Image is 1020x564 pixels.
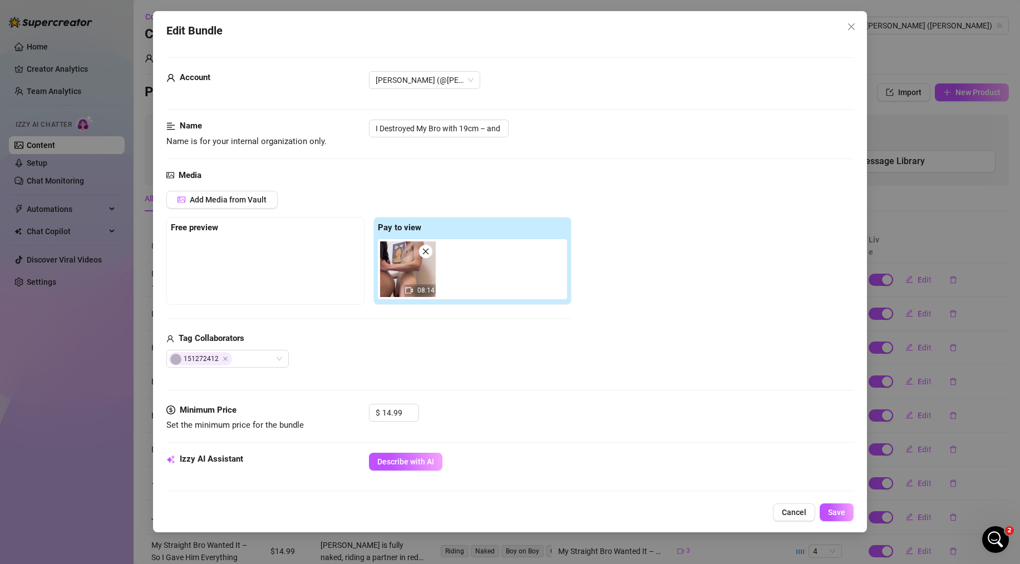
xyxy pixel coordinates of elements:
span: Name is for your internal organization only. [166,136,327,146]
strong: Tag Collaborators [179,333,244,343]
img: media [380,241,436,297]
button: Save [820,503,854,521]
button: Close [842,18,860,36]
span: close [847,22,856,31]
span: video-camera [405,286,413,294]
div: 08:14 [380,241,436,297]
strong: Izzy AI Assistant [180,454,243,464]
iframe: Intercom live chat [982,526,1009,553]
span: Describe with AI [377,457,434,466]
span: Add Media from Vault [190,195,267,204]
span: Cancel [782,508,806,517]
button: Describe with AI [369,453,442,471]
span: Close [223,356,228,362]
span: 2 [1005,526,1014,535]
span: Save [828,508,845,517]
span: picture [178,196,185,204]
span: Set the minimum price for the bundle [166,420,304,430]
strong: Media [179,170,201,180]
span: Close [842,22,860,31]
span: user [166,71,175,85]
span: dollar [166,404,175,417]
strong: Minimum Price [180,405,236,415]
strong: Name [180,121,202,131]
span: align-left [166,120,175,133]
button: Cancel [773,503,815,521]
span: 151272412 [169,352,232,365]
strong: Account [180,72,210,82]
span: Marius (@mariusrohde) [376,72,474,88]
input: Enter a name [369,120,509,137]
span: user [166,332,174,345]
span: close [422,248,430,255]
span: 08:14 [417,286,435,294]
button: Add Media from Vault [166,191,278,209]
strong: Pay to view [378,222,421,232]
span: picture [166,169,174,182]
span: Edit Bundle [166,22,223,39]
strong: Free preview [171,222,218,232]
